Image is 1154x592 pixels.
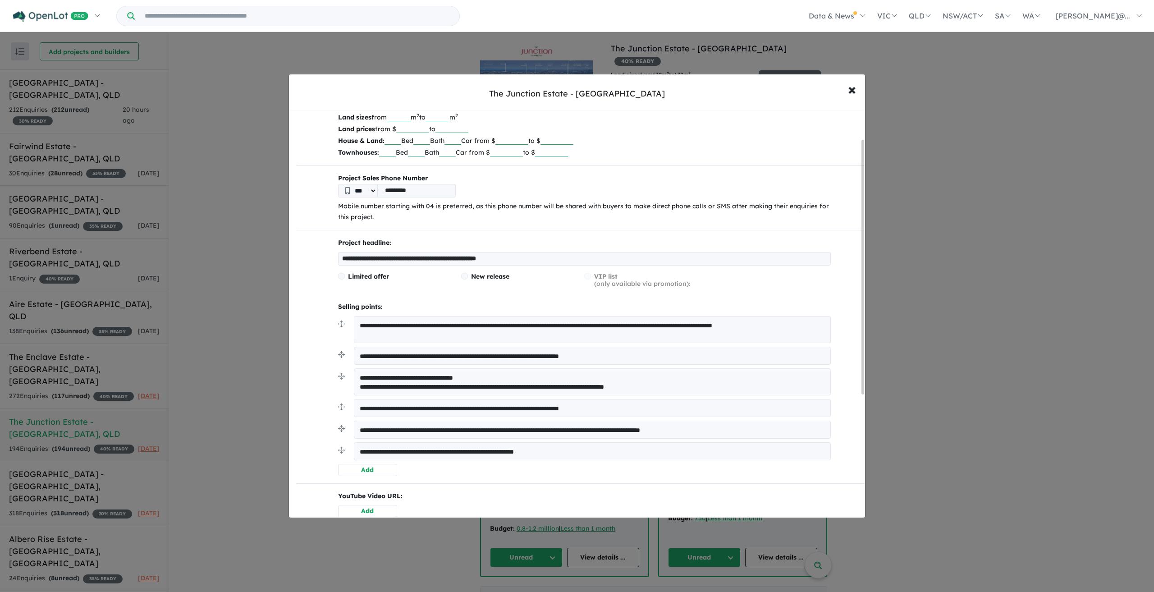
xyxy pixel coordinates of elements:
span: New release [471,272,509,280]
b: Project Sales Phone Number [338,173,831,184]
sup: 2 [455,112,458,119]
p: Mobile number starting with 04 is preferred, as this phone number will be shared with buyers to m... [338,201,831,223]
img: drag.svg [338,373,345,380]
span: Limited offer [348,272,389,280]
span: [PERSON_NAME]@... [1056,11,1130,20]
p: from m to m [338,111,831,123]
p: YouTube Video URL: [338,491,831,502]
img: drag.svg [338,404,345,410]
img: drag.svg [338,321,345,327]
b: House & Land: [338,137,385,145]
button: Add [338,464,397,476]
b: Land sizes [338,113,371,121]
div: The Junction Estate - [GEOGRAPHIC_DATA] [489,88,665,100]
img: Phone icon [345,187,350,194]
sup: 2 [417,112,419,119]
img: drag.svg [338,447,345,454]
p: from $ to [338,123,831,135]
p: Selling points: [338,302,831,312]
input: Try estate name, suburb, builder or developer [137,6,458,26]
span: × [848,79,856,99]
p: Bed Bath Car from $ to $ [338,135,831,147]
b: Land prices [338,125,375,133]
img: Openlot PRO Logo White [13,11,88,22]
button: Add [338,505,397,517]
img: drag.svg [338,425,345,432]
p: Project headline: [338,238,831,248]
p: Bed Bath Car from $ to $ [338,147,831,158]
b: Townhouses: [338,148,379,156]
img: drag.svg [338,351,345,358]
